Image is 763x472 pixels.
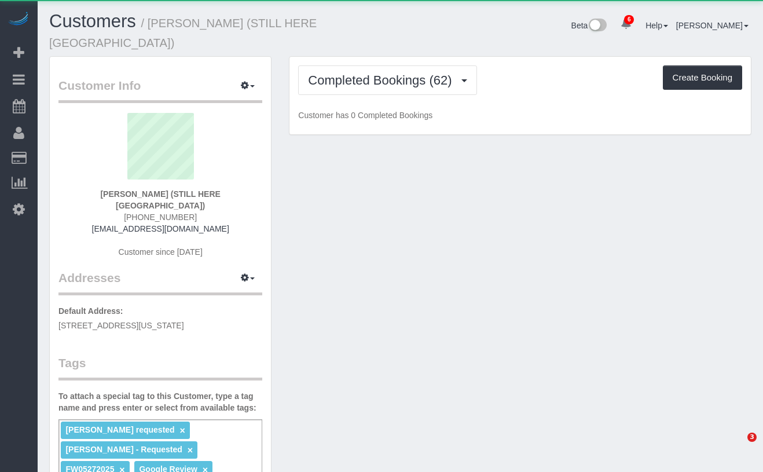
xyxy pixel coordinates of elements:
legend: Tags [58,354,262,380]
legend: Customer Info [58,77,262,103]
span: [PERSON_NAME] requested [65,425,174,434]
label: To attach a special tag to this Customer, type a tag name and press enter or select from availabl... [58,390,262,414]
span: Customer since [DATE] [119,247,203,257]
a: 6 [615,12,637,37]
a: Customers [49,11,136,31]
span: 3 [747,433,757,442]
span: [PERSON_NAME] - Requested [65,445,182,454]
a: Help [645,21,668,30]
a: [PERSON_NAME] [676,21,749,30]
img: Automaid Logo [7,12,30,28]
strong: [PERSON_NAME] (STILL HERE [GEOGRAPHIC_DATA]) [100,189,220,210]
button: Create Booking [663,65,742,90]
a: [EMAIL_ADDRESS][DOMAIN_NAME] [92,224,229,233]
a: × [180,426,185,436]
span: [PHONE_NUMBER] [124,213,197,222]
a: Beta [571,21,607,30]
span: 6 [624,15,634,24]
span: [STREET_ADDRESS][US_STATE] [58,321,184,330]
p: Customer has 0 Completed Bookings [298,109,742,121]
label: Default Address: [58,305,123,317]
a: × [188,445,193,455]
iframe: Intercom live chat [724,433,751,460]
button: Completed Bookings (62) [298,65,476,95]
span: Completed Bookings (62) [308,73,457,87]
img: New interface [588,19,607,34]
small: / [PERSON_NAME] (STILL HERE [GEOGRAPHIC_DATA]) [49,17,317,49]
